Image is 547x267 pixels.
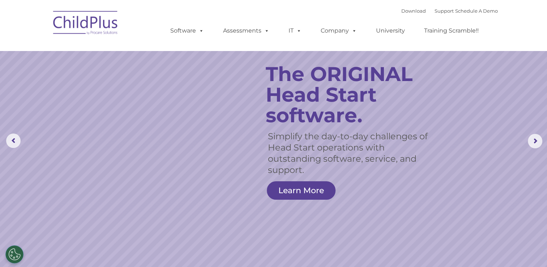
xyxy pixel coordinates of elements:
button: Cookies Settings [5,245,23,263]
a: Learn More [267,181,336,200]
a: Software [163,24,211,38]
a: University [369,24,412,38]
span: Phone number [101,77,131,83]
a: Assessments [216,24,277,38]
a: Company [313,24,364,38]
rs-layer: Simplify the day-to-day challenges of Head Start operations with outstanding software, service, a... [268,131,428,175]
font: | [401,8,498,14]
a: Training Scramble!! [417,24,486,38]
a: Support [435,8,454,14]
a: IT [281,24,309,38]
span: Last name [101,48,123,53]
a: Download [401,8,426,14]
a: Schedule A Demo [455,8,498,14]
rs-layer: The ORIGINAL Head Start software. [266,64,436,126]
img: ChildPlus by Procare Solutions [50,6,122,42]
